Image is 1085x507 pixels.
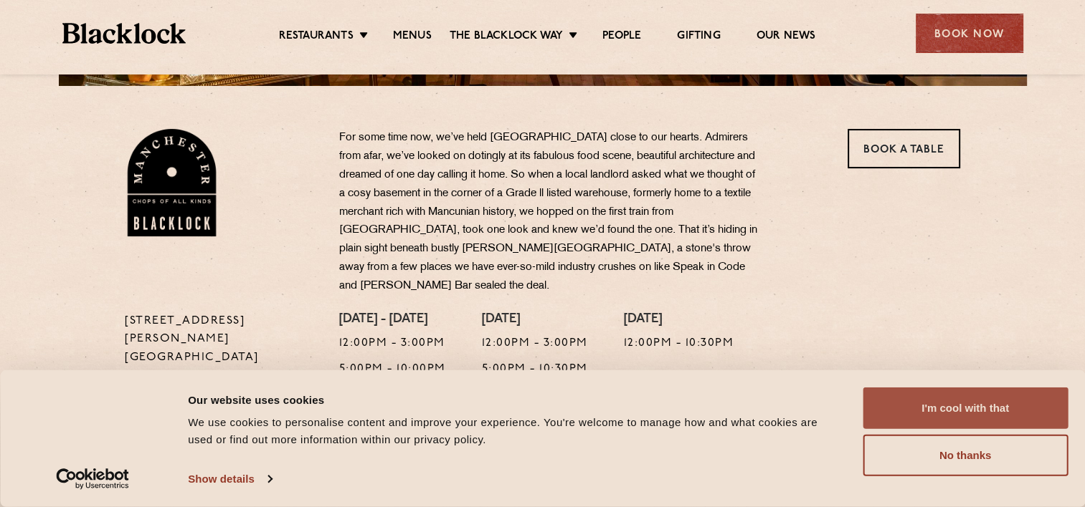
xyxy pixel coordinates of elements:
a: The Blacklock Way [450,29,563,45]
div: Book Now [916,14,1023,53]
h4: [DATE] - [DATE] [339,312,446,328]
div: Our website uses cookies [188,391,830,408]
p: 12:00pm - 3:00pm [339,334,446,353]
p: 5:00pm - 10:30pm [482,360,588,379]
a: Restaurants [279,29,354,45]
p: For some time now, we’ve held [GEOGRAPHIC_DATA] close to our hearts. Admirers from afar, we’ve lo... [339,129,762,296]
a: Our News [757,29,816,45]
h4: [DATE] [624,312,734,328]
a: Usercentrics Cookiebot - opens in a new window [30,468,156,490]
a: People [602,29,641,45]
p: 12:00pm - 3:00pm [482,334,588,353]
a: Gifting [677,29,720,45]
p: 5:00pm - 10:00pm [339,360,446,379]
img: BL_Textured_Logo-footer-cropped.svg [62,23,186,44]
a: Menus [393,29,432,45]
img: BL_Manchester_Logo-bleed.png [125,129,219,236]
a: Book a Table [848,129,960,168]
p: 12:00pm - 10:30pm [624,334,734,353]
a: Show details [188,468,271,490]
p: [STREET_ADDRESS][PERSON_NAME] [GEOGRAPHIC_DATA] M2 5GB [125,312,318,387]
h4: [DATE] [482,312,588,328]
button: No thanks [863,435,1068,476]
div: We use cookies to personalise content and improve your experience. You're welcome to manage how a... [188,414,830,448]
button: I'm cool with that [863,387,1068,429]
